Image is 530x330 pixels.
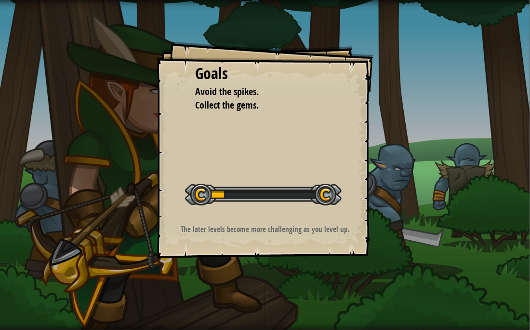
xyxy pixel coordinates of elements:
span: Avoid the spikes. [195,85,259,98]
p: The later levels become more challenging as you level up. [169,224,362,234]
div: Goals [195,63,335,85]
li: Collect the gems. [183,98,332,112]
li: Avoid the spikes. [183,85,332,99]
span: Collect the gems. [195,98,259,111]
